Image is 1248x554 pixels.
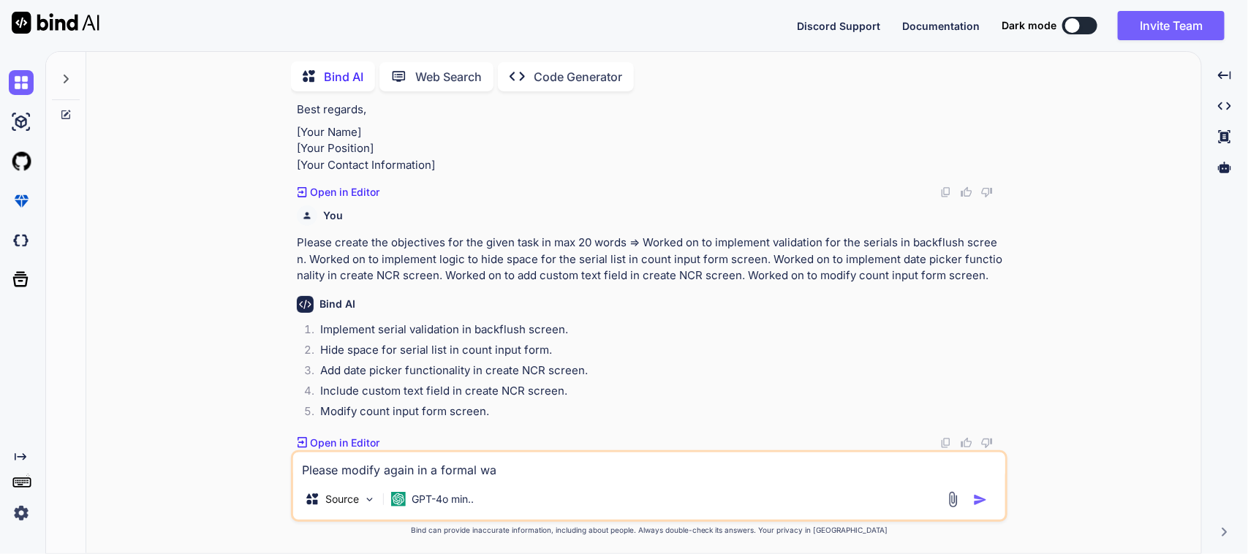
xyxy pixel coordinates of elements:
img: copy [940,186,952,198]
p: Open in Editor [310,436,379,450]
button: Documentation [902,18,980,34]
p: Best regards, [297,102,1005,118]
img: Pick Models [363,493,376,506]
textarea: Please modify again in a formal wa [293,452,1005,479]
img: copy [940,437,952,449]
img: dislike [981,437,993,449]
p: Source [325,492,359,506]
p: Open in Editor [310,185,379,200]
img: like [961,437,972,449]
p: GPT-4o min.. [412,492,474,506]
img: Bind AI [12,12,99,34]
h6: You [323,208,343,223]
img: githubLight [9,149,34,174]
span: Documentation [902,20,980,32]
p: Bind AI [324,68,363,86]
li: Add date picker functionality in create NCR screen. [309,363,1005,383]
img: attachment [945,491,961,508]
img: dislike [981,186,993,198]
p: Code Generator [534,68,622,86]
img: chat [9,70,34,95]
img: settings [9,501,34,525]
p: Please create the objectives for the given task in max 20 words => Worked on to implement validat... [297,235,1005,284]
button: Discord Support [797,18,880,34]
img: premium [9,189,34,213]
li: Include custom text field in create NCR screen. [309,383,1005,403]
img: GPT-4o mini [391,492,406,506]
img: darkCloudIdeIcon [9,228,34,253]
li: Hide space for serial list in count input form. [309,342,1005,363]
img: ai-studio [9,110,34,134]
h6: Bind AI [319,297,355,311]
img: icon [973,493,988,507]
span: Dark mode [1002,18,1056,33]
p: [Your Name] [Your Position] [Your Contact Information] [297,124,1005,174]
p: Web Search [415,68,482,86]
span: Discord Support [797,20,880,32]
p: Bind can provide inaccurate information, including about people. Always double-check its answers.... [291,525,1007,536]
li: Modify count input form screen. [309,403,1005,424]
li: Implement serial validation in backflush screen. [309,322,1005,342]
img: like [961,186,972,198]
button: Invite Team [1118,11,1225,40]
